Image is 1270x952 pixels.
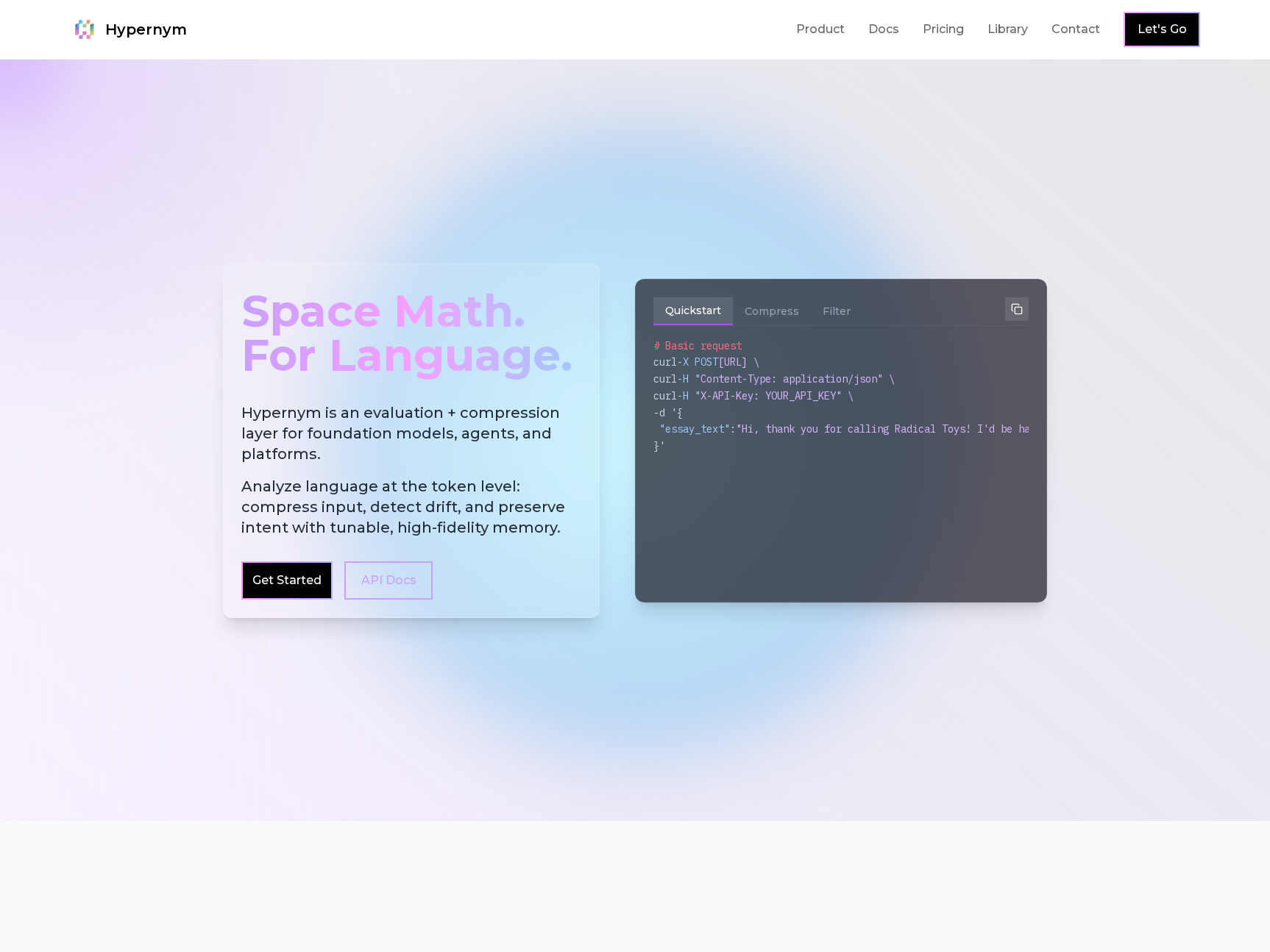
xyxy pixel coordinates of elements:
span: Analyze language at the token level: compress input, detect drift, and preserve intent with tunab... [241,476,581,538]
a: Let's Go [1138,21,1187,38]
a: Product [796,21,845,38]
span: X-API-Key: YOUR_API_KEY" \ [700,389,854,402]
span: -X POST [677,355,718,369]
a: Get Started [252,572,322,589]
span: curl [653,355,677,369]
span: -d '{ [653,406,683,419]
span: curl [653,389,677,402]
span: curl [653,372,677,386]
span: Content-Type: application/json" \ [700,372,895,386]
button: Quickstart [653,297,733,325]
button: Copy to clipboard [1005,297,1029,321]
div: Space Math. For Language. [241,282,581,385]
span: [URL] \ [718,355,759,369]
a: API Docs [344,561,433,600]
span: }' [653,439,665,452]
span: : [730,422,736,436]
span: -H " [677,372,700,386]
a: Pricing [923,21,964,38]
span: # Basic request [653,339,742,352]
span: Hypernym [105,19,187,40]
button: Filter [811,297,862,325]
span: -H " [677,389,700,402]
img: Hypernym Logo [70,15,99,44]
span: "essay_text" [659,422,730,436]
a: Library [987,21,1028,38]
button: Compress [733,297,811,325]
a: Docs [868,21,899,38]
h2: Hypernym is an evaluation + compression layer for foundation models, agents, and platforms. [241,402,581,538]
a: Hypernym [70,15,187,44]
a: Contact [1051,21,1100,38]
